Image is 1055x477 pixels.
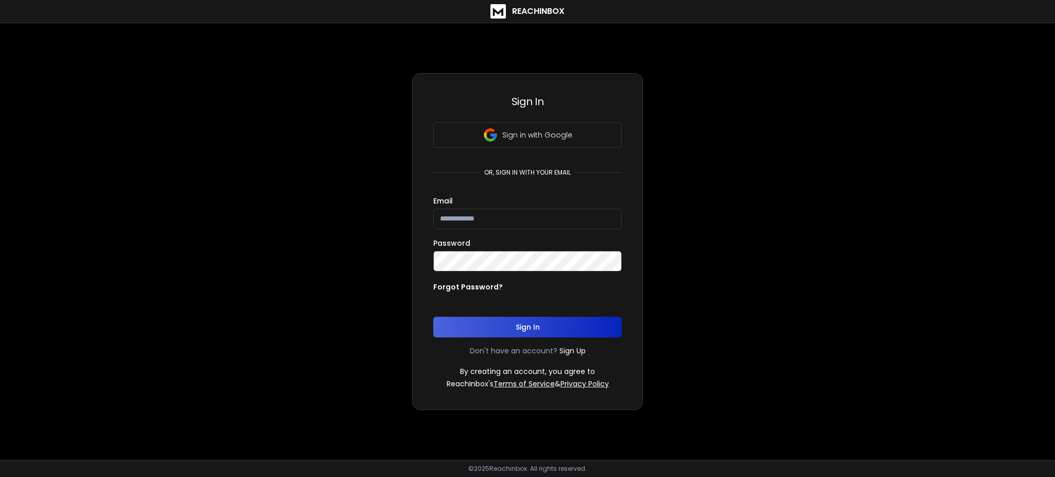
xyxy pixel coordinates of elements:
[433,240,470,247] label: Password
[447,379,609,389] p: ReachInbox's &
[490,4,506,19] img: logo
[494,379,555,389] a: Terms of Service
[470,346,557,356] p: Don't have an account?
[512,5,565,18] h1: ReachInbox
[433,317,622,337] button: Sign In
[560,379,609,389] a: Privacy Policy
[502,130,572,140] p: Sign in with Google
[433,282,503,292] p: Forgot Password?
[460,366,595,377] p: By creating an account, you agree to
[468,465,587,473] p: © 2025 Reachinbox. All rights reserved.
[490,4,565,19] a: ReachInbox
[480,168,575,177] p: or, sign in with your email
[433,94,622,109] h3: Sign In
[433,122,622,148] button: Sign in with Google
[559,346,586,356] a: Sign Up
[433,197,453,205] label: Email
